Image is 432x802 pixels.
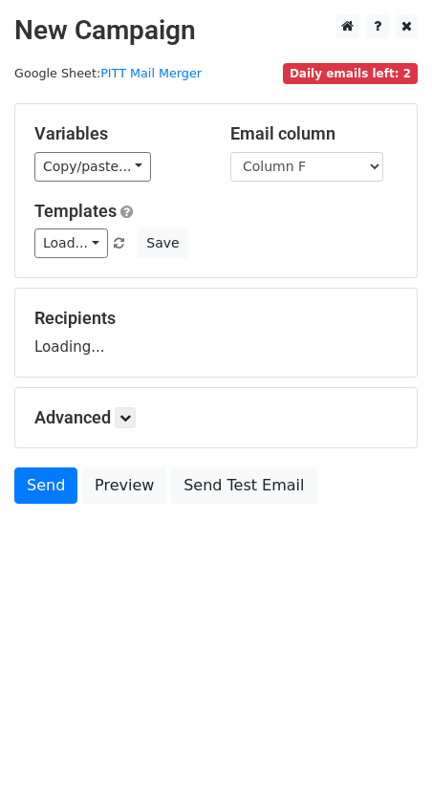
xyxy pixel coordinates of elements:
[34,308,398,329] h5: Recipients
[14,467,77,504] a: Send
[14,66,202,80] small: Google Sheet:
[100,66,202,80] a: PITT Mail Merger
[138,228,187,258] button: Save
[34,152,151,182] a: Copy/paste...
[34,308,398,358] div: Loading...
[34,228,108,258] a: Load...
[283,63,418,84] span: Daily emails left: 2
[171,467,316,504] a: Send Test Email
[230,123,398,144] h5: Email column
[82,467,166,504] a: Preview
[34,201,117,221] a: Templates
[34,407,398,428] h5: Advanced
[34,123,202,144] h5: Variables
[14,14,418,47] h2: New Campaign
[283,66,418,80] a: Daily emails left: 2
